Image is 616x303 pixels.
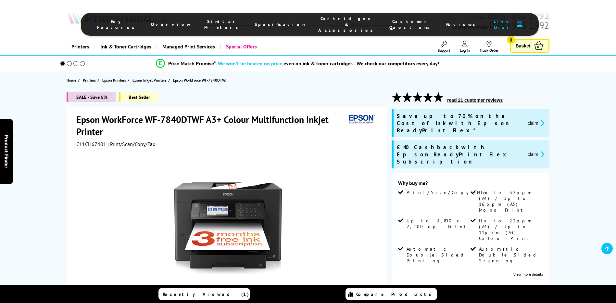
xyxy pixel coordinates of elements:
span: Customer Questions [389,19,433,30]
span: Recently Viewed (1) [163,291,249,297]
a: Managed Print Services [156,38,220,55]
a: Recently Viewed (1) [158,288,250,300]
button: read 21 customer reviews [445,97,505,103]
span: Log In [460,48,470,53]
a: Basket 0 [510,39,549,53]
span: Print/Scan/Copy/Fax [407,190,490,195]
span: Epson WorkForce WF-7840DTWF [173,78,227,83]
span: Support [438,48,450,53]
span: Up to 4,800 x 2,400 dpi Print [407,218,469,230]
span: 0 [507,36,515,44]
a: Special Offers [220,38,262,55]
a: Support [438,41,450,53]
img: Epson [346,113,376,125]
span: Basket [516,41,531,50]
span: Save up to 70% on the Cost of Ink with Epson ReadyPrint Flex* [397,112,522,134]
a: Ink & Toner Cartridges [94,38,156,55]
a: Printers [83,77,97,84]
span: Cartridges & Accessories [318,16,376,33]
span: Live Chat [492,19,514,30]
span: Compare Products [356,291,435,297]
span: We won’t be beaten on price, [218,60,283,67]
a: Printers [67,38,94,55]
span: £40 Cashback with Epson ReadyPrint Flex Subscription [397,144,522,165]
span: Printers [83,77,96,84]
li: modal_Promise [52,58,544,69]
span: Reviews [446,21,479,27]
span: Best Seller [119,92,158,102]
a: Home [67,77,78,84]
a: View more details [513,272,543,277]
span: Overview [151,21,191,27]
div: - even on ink & toner cartridges - We check our competitors every day! [216,60,439,67]
span: was [432,283,463,293]
a: Compare Products [346,288,437,300]
span: Key Features [97,19,138,30]
a: Epson Inkjet Printers [132,77,168,84]
div: Why buy me? [398,180,543,190]
span: Product Finder [3,135,10,168]
span: Up to 32ppm (A4) / Up to 16ppm (A3) Mono Print [479,190,541,213]
button: promo-description [526,119,546,127]
span: Ink & Toner Cartridges [100,38,151,55]
span: Epson Printers [102,77,126,84]
span: Specification [255,21,305,27]
button: promo-description [526,151,546,158]
span: SALE - Save 8% [67,92,116,102]
img: Epson WorkForce WF-7840DTWF [164,160,291,288]
span: Price Match Promise* [168,60,216,67]
span: Up to 22ppm (A4) / Up to 11ppm (A3) Colour Print [479,218,541,241]
h1: Epson WorkForce WF-7840DTWF A3+ Colour Multifunction Inkjet Printer [76,113,346,138]
span: was [478,283,509,293]
span: Similar Printers [204,19,242,30]
span: Epson Inkjet Printers [132,77,167,84]
span: Automatic Double Sided Scanning [479,246,541,264]
a: Log In [460,41,470,53]
span: C11CH67401 [76,141,106,147]
span: Automatic Double Sided Printing [407,246,469,264]
img: user-headset-duotone.svg [517,21,522,27]
span: Home [67,77,76,84]
a: Epson Printers [102,77,128,84]
a: Track Order [480,41,498,53]
span: | Print/Scan/Copy/Fax [107,141,155,147]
